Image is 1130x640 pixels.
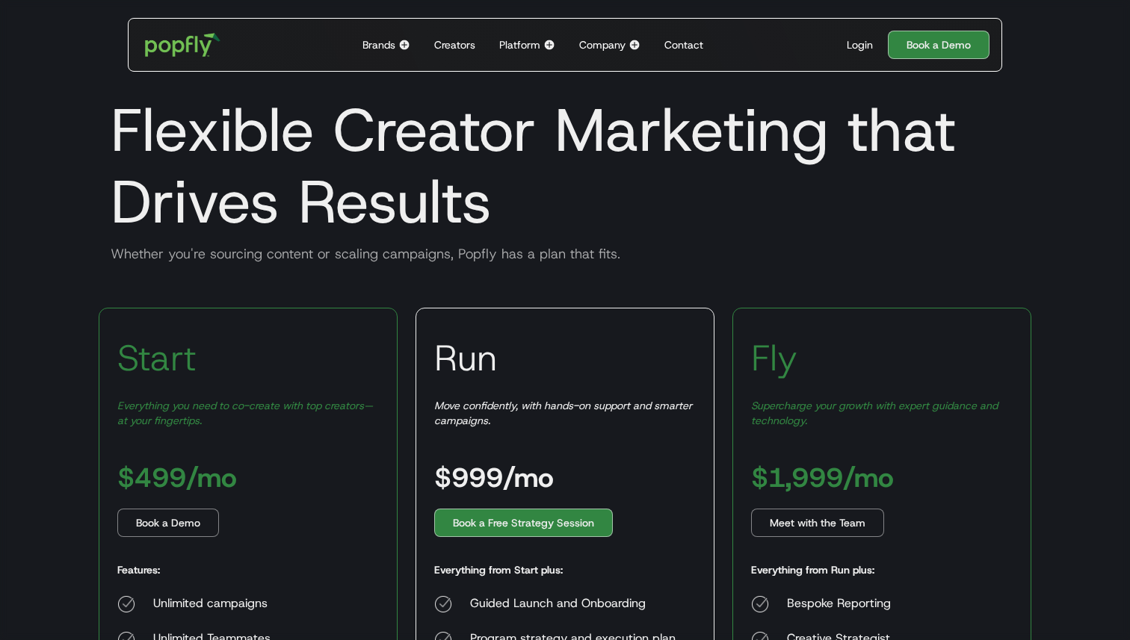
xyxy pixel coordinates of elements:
[658,19,709,71] a: Contact
[888,31,989,59] a: Book a Demo
[770,515,865,530] div: Meet with the Team
[751,562,874,577] h5: Everything from Run plus:
[99,94,1031,237] h1: Flexible Creator Marketing that Drives Results
[434,335,497,380] h3: Run
[153,595,289,613] div: Unlimited campaigns
[453,515,594,530] div: Book a Free Strategy Session
[135,22,231,67] a: home
[751,464,894,491] h3: $1,999/mo
[428,19,481,71] a: Creators
[99,245,1031,263] div: Whether you're sourcing content or scaling campaigns, Popfly has a plan that fits.
[751,509,884,537] a: Meet with the Team
[117,335,197,380] h3: Start
[117,509,219,537] a: Book a Demo
[136,515,200,530] div: Book a Demo
[117,399,373,427] em: Everything you need to co-create with top creators—at your fingertips.
[841,37,879,52] a: Login
[787,595,1013,613] div: Bespoke Reporting
[117,464,237,491] h3: $499/mo
[434,37,475,52] div: Creators
[434,399,692,427] em: Move confidently, with hands-on support and smarter campaigns.
[499,37,540,52] div: Platform
[434,509,613,537] a: Book a Free Strategy Session
[434,464,554,491] h3: $999/mo
[664,37,703,52] div: Contact
[751,399,998,427] em: Supercharge your growth with expert guidance and technology.
[751,335,797,380] h3: Fly
[362,37,395,52] div: Brands
[579,37,626,52] div: Company
[470,595,676,613] div: Guided Launch and Onboarding
[847,37,873,52] div: Login
[117,562,160,577] h5: Features:
[434,562,563,577] h5: Everything from Start plus:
